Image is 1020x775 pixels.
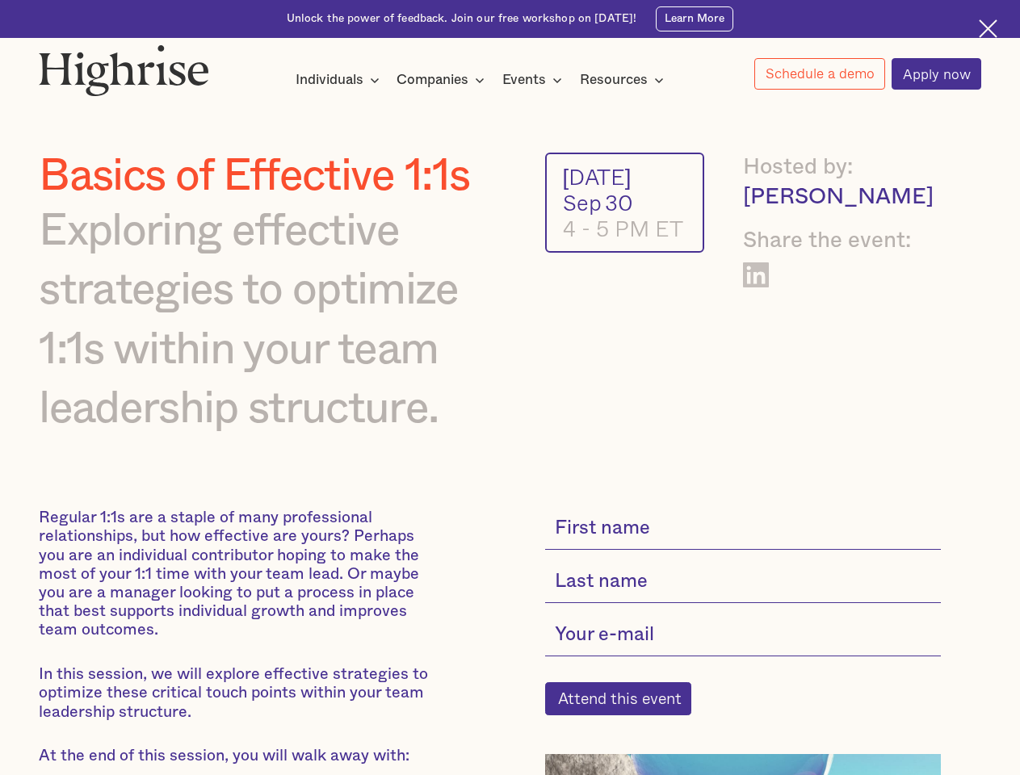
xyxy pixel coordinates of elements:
div: Events [502,70,567,90]
div: Hosted by: [743,153,941,182]
div: Individuals [296,70,384,90]
p: In this session, we will explore effective strategies to optimize these critical touch points wit... [39,665,430,722]
div: 4 - 5 PM ET [563,216,687,241]
a: Schedule a demo [754,58,885,90]
div: Events [502,70,546,90]
p: At the end of this session, you will walk away with: [39,747,430,765]
div: Companies [397,70,468,90]
div: Companies [397,70,489,90]
input: First name [545,509,942,550]
a: Apply now [892,58,981,90]
input: Attend this event [545,682,692,716]
form: current-single-event-subscribe-form [545,509,942,715]
div: [PERSON_NAME] [743,182,941,212]
img: Highrise logo [39,44,209,96]
h1: Basics of Effective 1:1s [39,153,503,202]
div: Resources [580,70,669,90]
div: Sep [563,190,602,216]
div: Exploring effective strategies to optimize 1:1s within your team leadership structure. [39,202,503,439]
div: Share the event: [743,226,941,256]
input: Last name [545,562,942,603]
a: Learn More [656,6,733,31]
div: Individuals [296,70,363,90]
img: Cross icon [979,19,997,38]
div: Unlock the power of feedback. Join our free workshop on [DATE]! [287,11,637,27]
div: [DATE] [563,164,687,190]
div: Resources [580,70,648,90]
a: Share on LinkedIn [743,262,769,288]
div: 30 [605,190,633,216]
p: Regular 1:1s are a staple of many professional relationships, but how effective are yours? Perhap... [39,509,430,640]
input: Your e-mail [545,616,942,657]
